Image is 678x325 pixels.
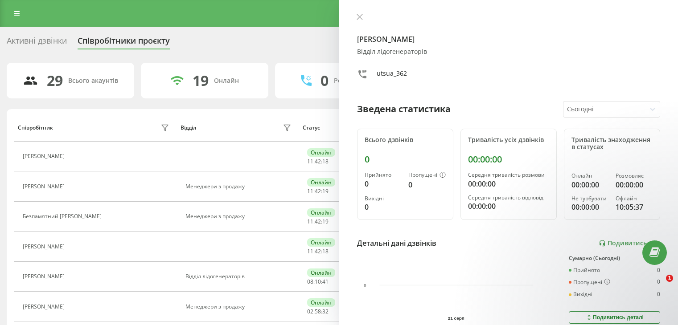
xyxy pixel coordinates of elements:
span: 18 [322,158,329,165]
div: : : [307,188,329,195]
div: [PERSON_NAME] [23,273,67,280]
div: : : [307,279,329,285]
div: Онлайн [307,148,335,157]
div: 0 [365,202,401,212]
span: 32 [322,308,329,315]
h4: [PERSON_NAME] [357,34,661,45]
text: 21 серп [448,316,464,321]
div: Відділ [181,125,196,131]
div: Статус [303,125,320,131]
span: 02 [307,308,313,315]
div: utsua_362 [377,69,407,82]
div: Середня тривалість розмови [468,172,549,178]
div: Детальні дані дзвінків [357,238,436,248]
div: Онлайн [307,298,335,307]
iframe: Intercom live chat [648,275,669,296]
div: 0 [365,179,401,189]
div: 0 [321,72,329,89]
div: Онлайн [307,208,335,217]
div: 00:00:00 [468,201,549,211]
div: Онлайн [307,178,335,187]
span: 11 [307,218,313,225]
div: Середня тривалість відповіді [468,195,549,201]
span: 58 [315,308,321,315]
div: Всього дзвінків [365,136,446,144]
div: Безпамятний [PERSON_NAME] [23,213,104,219]
div: Онлайн [214,77,239,85]
span: 08 [307,278,313,285]
div: Пропущені [408,172,446,179]
span: 42 [315,218,321,225]
span: 19 [322,218,329,225]
span: 42 [315,248,321,255]
div: Онлайн [307,238,335,247]
div: Менеджери з продажу [185,213,294,219]
div: 0 [365,154,446,165]
div: 00:00:00 [468,154,549,165]
span: 18 [322,248,329,255]
div: 19 [193,72,209,89]
div: : : [307,309,329,315]
div: Подивитись деталі [585,314,644,321]
span: 1 [666,275,673,282]
div: Тривалість усіх дзвінків [468,136,549,144]
div: [PERSON_NAME] [23,183,67,190]
div: [PERSON_NAME] [23,304,67,310]
button: Подивитись деталі [569,311,660,324]
div: Відділ лідогенераторів [185,273,294,280]
div: Зведена статистика [357,102,451,116]
span: 11 [307,187,313,195]
div: Онлайн [307,268,335,277]
text: 0 [364,283,366,288]
div: Розмовляють [334,77,377,85]
div: 0 [408,179,446,190]
div: : : [307,158,329,165]
div: 00:00:00 [468,179,549,189]
span: 42 [315,187,321,195]
span: 10 [315,278,321,285]
div: Менеджери з продажу [185,304,294,310]
div: : : [307,248,329,255]
span: 42 [315,158,321,165]
div: [PERSON_NAME] [23,244,67,250]
span: 11 [307,248,313,255]
div: : : [307,219,329,225]
div: Прийнято [365,172,401,178]
span: 41 [322,278,329,285]
span: 11 [307,158,313,165]
div: Співробітник [18,125,53,131]
div: Активні дзвінки [7,36,67,50]
div: Вихідні [365,195,401,202]
div: Співробітники проєкту [78,36,170,50]
div: Відділ лідогенераторів [357,48,661,56]
div: Всього акаунтів [68,77,118,85]
span: 19 [322,187,329,195]
div: Менеджери з продажу [185,183,294,190]
div: 29 [47,72,63,89]
div: [PERSON_NAME] [23,153,67,159]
